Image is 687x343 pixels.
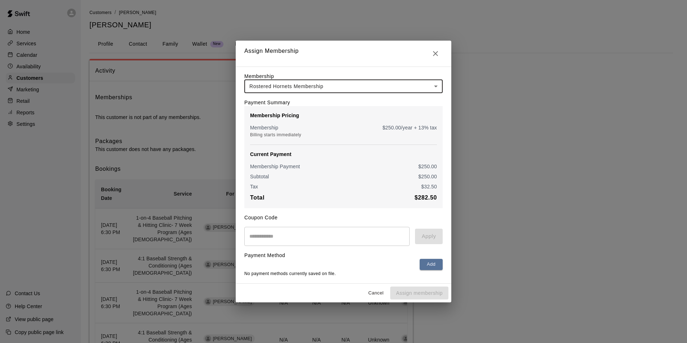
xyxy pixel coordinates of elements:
label: Coupon Code [244,215,278,220]
p: $ 250.00 [418,163,437,170]
p: Membership Payment [250,163,300,170]
p: Membership [250,124,278,131]
button: Close [428,46,443,61]
button: Cancel [364,288,387,299]
p: $ 32.50 [421,183,437,190]
b: Total [250,195,264,201]
p: Membership Pricing [250,112,437,119]
p: $ 250.00 [418,173,437,180]
label: Payment Summary [244,100,290,105]
div: Rostered Hornets Membership [244,80,443,93]
label: Payment Method [244,252,285,258]
p: Current Payment [250,151,437,158]
button: Add [420,259,443,270]
h2: Assign Membership [236,41,451,67]
span: Billing starts immediately [250,132,301,137]
label: Membership [244,73,274,79]
p: Tax [250,183,258,190]
p: $ 250.00 /year + 13% tax [382,124,437,131]
span: No payment methods currently saved on file. [244,271,336,276]
b: $ 282.50 [415,195,437,201]
p: Subtotal [250,173,269,180]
